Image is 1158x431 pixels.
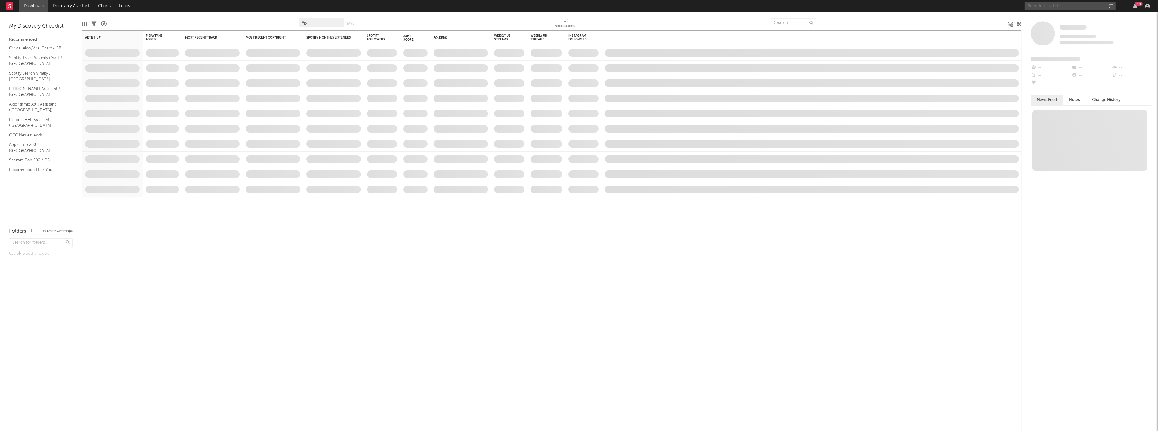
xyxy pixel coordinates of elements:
[1112,72,1152,79] div: --
[1112,64,1152,72] div: --
[494,34,515,41] span: Weekly US Streams
[9,141,67,154] a: Apple Top 200 / [GEOGRAPHIC_DATA]
[9,167,67,173] a: Recommended For You
[367,34,388,41] div: Spotify Followers
[1071,72,1111,79] div: --
[9,55,67,67] a: Spotify Track Velocity Chart / [GEOGRAPHIC_DATA]
[1060,41,1114,44] span: 0 fans last week
[82,15,87,33] div: Edit Columns
[9,86,67,98] a: [PERSON_NAME] Assistant / [GEOGRAPHIC_DATA]
[1031,57,1080,61] span: Fans Added by Platform
[9,36,73,43] div: Recommended
[1135,2,1143,6] div: 99 +
[9,23,73,30] div: My Discovery Checklist
[1071,64,1111,72] div: --
[1031,72,1071,79] div: --
[1060,24,1087,30] a: Some Artist
[1031,64,1071,72] div: --
[1031,79,1071,87] div: --
[346,22,354,25] button: Save
[1031,95,1063,105] button: News Feed
[554,15,579,33] div: Notifications (Artist)
[403,34,418,42] div: Jump Score
[1025,2,1116,10] input: Search for artists
[9,101,67,113] a: Algorithmic A&R Assistant ([GEOGRAPHIC_DATA])
[9,238,73,247] input: Search for folders...
[554,23,579,30] div: Notifications (Artist)
[85,36,131,39] div: Artist
[185,36,231,39] div: Most Recent Track
[531,34,553,41] span: Weekly UK Streams
[9,132,67,139] a: OCC Newest Adds
[91,15,97,33] div: Filters
[1086,95,1126,105] button: Change History
[9,70,67,82] a: Spotify Search Virality / [GEOGRAPHIC_DATA]
[1060,25,1087,30] span: Some Artist
[771,18,816,27] input: Search...
[306,36,352,39] div: Spotify Monthly Listeners
[9,228,26,235] div: Folders
[9,45,67,52] a: Critical Algo/Viral Chart - GB
[9,116,67,129] a: Editorial A&R Assistant ([GEOGRAPHIC_DATA])
[146,34,170,41] span: 7-Day Fans Added
[434,36,479,40] div: Folders
[9,250,73,258] div: Click to add a folder.
[1060,35,1096,38] span: Tracking Since: [DATE]
[246,36,291,39] div: Most Recent Copyright
[101,15,107,33] div: A&R Pipeline
[1133,4,1137,8] button: 99+
[1063,95,1086,105] button: Notes
[9,157,67,163] a: Shazam Top 200 / GB
[568,34,590,41] div: Instagram Followers
[43,230,73,233] button: Tracked Artists(6)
